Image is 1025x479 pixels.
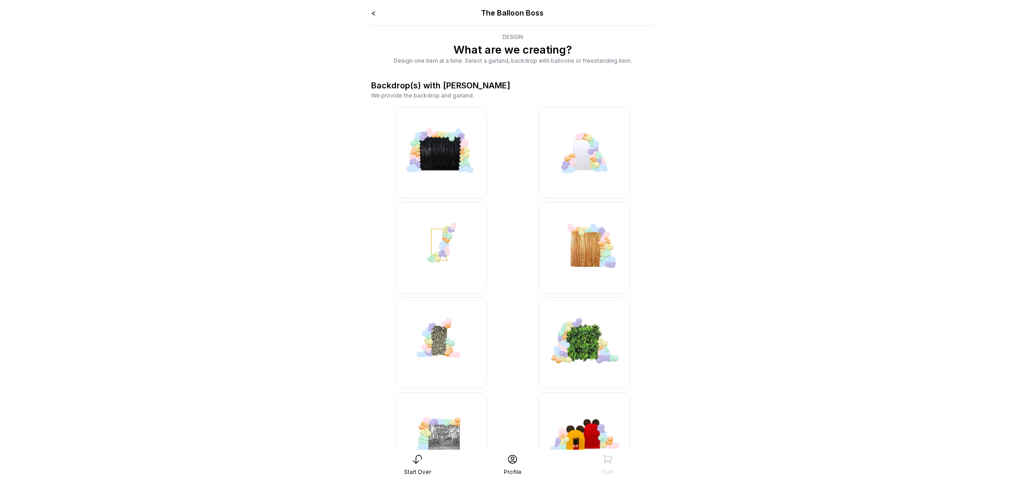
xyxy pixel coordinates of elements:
img: - [539,202,630,294]
div: The Balloon Boss [428,7,598,18]
div: Design [371,33,654,41]
img: - [539,107,630,198]
div: Cart [602,468,613,476]
img: - [539,297,630,389]
img: - [395,202,487,294]
div: Design one item at a time. Select a garland, backdrop with balloons or freestanding item. [371,57,654,65]
img: - [395,107,487,198]
div: Profile [504,468,522,476]
div: Backdrop(s) with [PERSON_NAME] [371,79,510,92]
a: < [371,8,376,17]
div: We provide the backdrop and garland. [371,92,654,99]
div: Start Over [404,468,431,476]
img: - [395,297,487,389]
p: What are we creating? [371,43,654,57]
